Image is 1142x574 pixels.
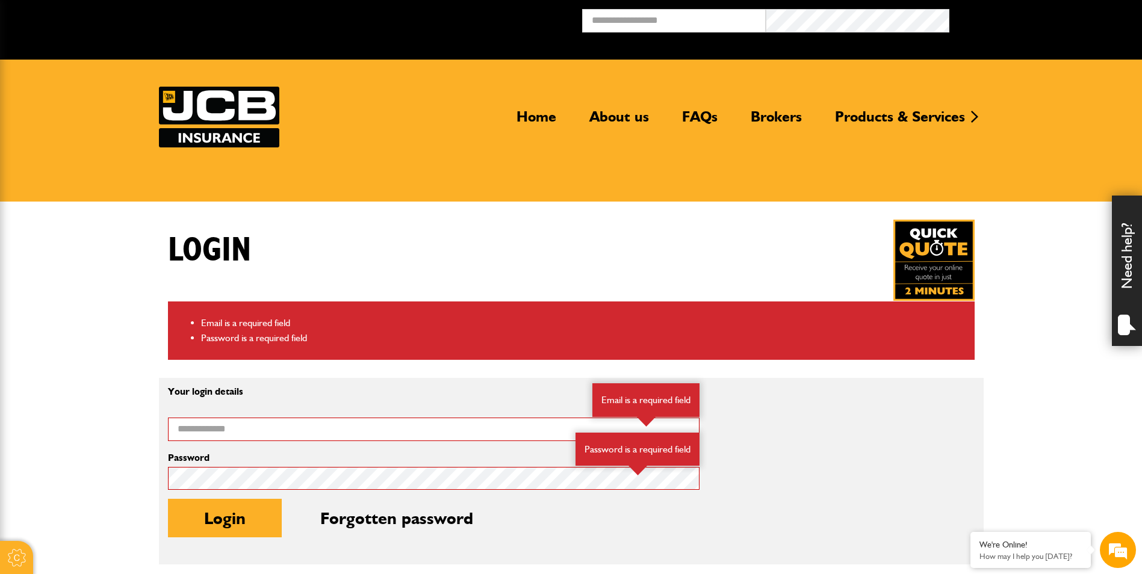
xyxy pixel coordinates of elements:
button: Forgotten password [284,499,509,537]
button: Login [168,499,282,537]
div: We're Online! [979,540,1082,550]
li: Password is a required field [201,330,966,346]
a: About us [580,108,658,135]
img: JCB Insurance Services logo [159,87,279,147]
a: Products & Services [826,108,974,135]
a: JCB Insurance Services [159,87,279,147]
a: Home [507,108,565,135]
img: error-box-arrow.svg [628,466,647,475]
p: How may I help you today? [979,552,1082,561]
p: Your login details [168,387,700,397]
button: Broker Login [949,9,1133,28]
div: Need help? [1112,196,1142,346]
a: Get your insurance quote in just 2-minutes [893,220,975,301]
li: Email is a required field [201,315,966,331]
img: Quick Quote [893,220,975,301]
div: Password is a required field [576,433,700,466]
a: Brokers [742,108,811,135]
div: Email is a required field [592,383,700,417]
a: FAQs [673,108,727,135]
img: error-box-arrow.svg [637,417,656,427]
h1: Login [168,230,251,271]
label: Password [168,453,700,463]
